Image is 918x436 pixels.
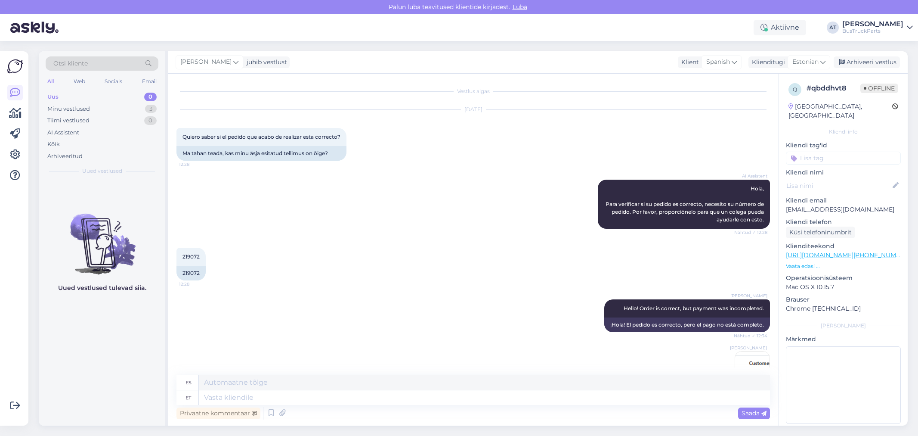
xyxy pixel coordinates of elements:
[176,266,206,280] div: 219072
[182,134,340,140] span: Quiero saber si el pedido que acabo de realizar esta correcto?
[82,167,122,175] span: Uued vestlused
[176,146,346,161] div: Ma tahan teada, kas minu äsja esitatud tellimus on õige?
[786,283,901,292] p: Mac OS X 10.15.7
[786,242,901,251] p: Klienditeekond
[53,59,88,68] span: Otsi kliente
[786,152,901,165] input: Lisa tag
[7,58,23,75] img: Askly Logo
[185,390,191,405] div: et
[604,318,770,332] div: ¡Hola! El pedido es correcto, pero el pago no está completo.
[786,227,855,238] div: Küsi telefoninumbrit
[678,58,699,67] div: Klient
[788,102,892,120] div: [GEOGRAPHIC_DATA], [GEOGRAPHIC_DATA]
[786,262,901,270] p: Vaata edasi ...
[730,345,767,351] span: [PERSON_NAME]
[182,253,200,260] span: 219072
[735,173,767,179] span: AI Assistent
[786,168,901,177] p: Kliendi nimi
[47,93,59,101] div: Uus
[46,76,56,87] div: All
[47,116,90,125] div: Tiimi vestlused
[47,105,90,113] div: Minu vestlused
[243,58,287,67] div: juhib vestlust
[786,335,901,344] p: Märkmed
[842,28,903,34] div: BusTruckParts
[179,281,211,287] span: 12:28
[792,57,819,67] span: Estonian
[176,87,770,95] div: Vestlus algas
[827,22,839,34] div: AT
[706,57,730,67] span: Spanish
[730,293,767,299] span: [PERSON_NAME]
[185,375,192,390] div: es
[72,76,87,87] div: Web
[145,105,157,113] div: 3
[786,295,901,304] p: Brauser
[734,333,767,339] span: Nähtud ✓ 12:34
[47,152,83,161] div: Arhiveeritud
[786,141,901,150] p: Kliendi tag'id
[510,3,530,11] span: Luba
[786,218,901,227] p: Kliendi telefon
[786,322,901,330] div: [PERSON_NAME]
[47,140,60,149] div: Kõik
[786,304,901,313] p: Chrome [TECHNICAL_ID]
[786,196,901,205] p: Kliendi email
[176,408,260,419] div: Privaatne kommentaar
[144,93,157,101] div: 0
[748,58,785,67] div: Klienditugi
[735,352,770,386] img: Attachment
[58,283,146,293] p: Uued vestlused tulevad siia.
[742,409,767,417] span: Saada
[842,21,903,28] div: [PERSON_NAME]
[834,56,900,68] div: Arhiveeri vestlus
[606,185,765,223] span: Hola, Para verificar si su pedido es correcto, necesito su número de pedido. Por favor, proporció...
[786,251,911,259] a: [URL][DOMAIN_NAME][PHONE_NUMBER]
[786,205,901,214] p: [EMAIL_ADDRESS][DOMAIN_NAME]
[786,181,891,190] input: Lisa nimi
[179,161,211,168] span: 12:28
[39,198,165,276] img: No chats
[842,21,913,34] a: [PERSON_NAME]BusTruckParts
[734,229,767,236] span: Nähtud ✓ 12:28
[176,106,770,113] div: [DATE]
[786,128,901,136] div: Kliendi info
[807,83,860,93] div: # qbddhvt8
[786,274,901,283] p: Operatsioonisüsteem
[144,116,157,125] div: 0
[47,128,79,137] div: AI Assistent
[180,57,232,67] span: [PERSON_NAME]
[754,20,806,35] div: Aktiivne
[793,86,797,93] span: q
[140,76,158,87] div: Email
[103,76,124,87] div: Socials
[860,84,898,93] span: Offline
[624,305,764,311] span: Hello! Order is correct, but payment was incompleted.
